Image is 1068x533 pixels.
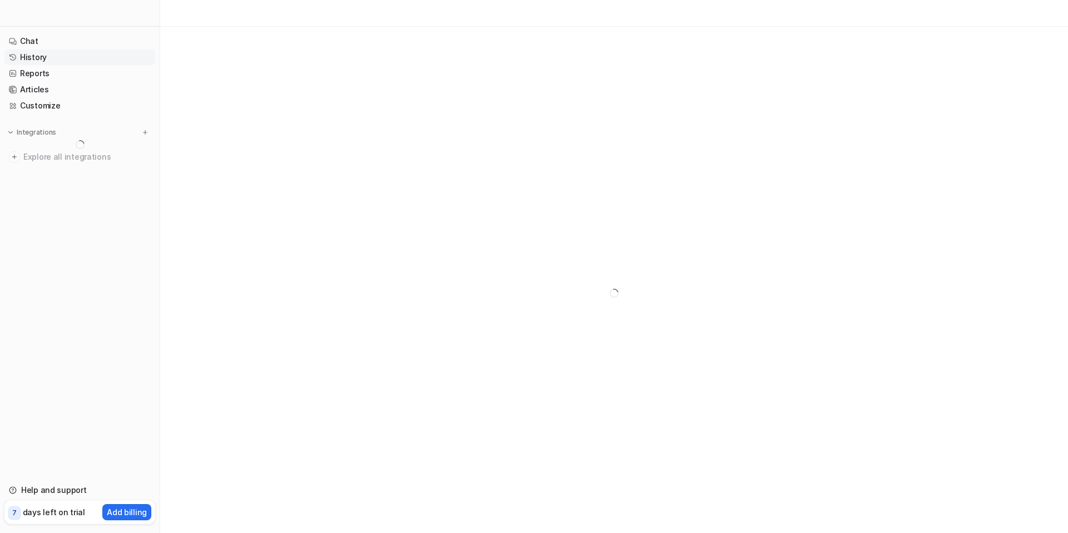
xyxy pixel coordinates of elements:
[4,149,155,165] a: Explore all integrations
[23,506,85,518] p: days left on trial
[7,129,14,136] img: expand menu
[23,148,151,166] span: Explore all integrations
[107,506,147,518] p: Add billing
[4,127,60,138] button: Integrations
[17,128,56,137] p: Integrations
[4,50,155,65] a: History
[4,98,155,113] a: Customize
[4,482,155,498] a: Help and support
[9,151,20,162] img: explore all integrations
[4,33,155,49] a: Chat
[4,66,155,81] a: Reports
[4,82,155,97] a: Articles
[102,504,151,520] button: Add billing
[12,508,17,518] p: 7
[141,129,149,136] img: menu_add.svg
